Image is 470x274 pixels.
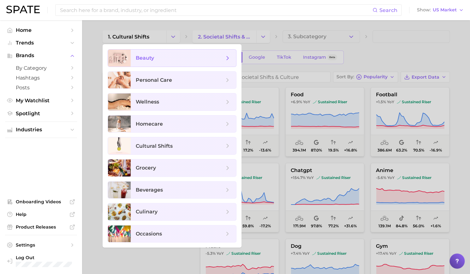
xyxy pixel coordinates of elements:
[433,8,457,12] span: US Market
[16,75,66,81] span: Hashtags
[16,127,66,133] span: Industries
[136,187,163,193] span: beverages
[5,109,77,118] a: Spotlight
[136,121,163,127] span: homecare
[16,211,66,217] span: Help
[5,25,77,35] a: Home
[136,77,172,83] span: personal care
[5,210,77,219] a: Help
[379,7,397,13] span: Search
[5,38,77,48] button: Trends
[16,65,66,71] span: by Category
[5,96,77,105] a: My Watchlist
[16,98,66,104] span: My Watchlist
[5,51,77,60] button: Brands
[16,40,66,46] span: Trends
[417,8,431,12] span: Show
[5,222,77,232] a: Product Releases
[136,99,159,105] span: wellness
[6,6,40,13] img: SPATE
[16,199,66,205] span: Onboarding Videos
[5,253,77,269] a: Log out. Currently logged in with e-mail jchen@interparfumsinc.com.
[136,143,173,149] span: cultural shifts
[16,255,79,260] span: Log Out
[136,209,158,215] span: culinary
[5,63,77,73] a: by Category
[5,125,77,134] button: Industries
[16,27,66,33] span: Home
[5,73,77,83] a: Hashtags
[103,44,241,247] ul: Change Category
[16,224,66,230] span: Product Releases
[16,242,66,248] span: Settings
[16,53,66,58] span: Brands
[136,231,162,237] span: occasions
[5,197,77,206] a: Onboarding Videos
[136,55,154,61] span: beauty
[415,6,465,14] button: ShowUS Market
[59,5,372,15] input: Search here for a brand, industry, or ingredient
[16,85,66,91] span: Posts
[5,83,77,92] a: Posts
[16,110,66,116] span: Spotlight
[5,240,77,250] a: Settings
[136,165,156,171] span: grocery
